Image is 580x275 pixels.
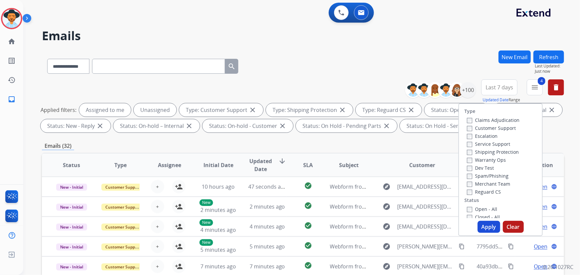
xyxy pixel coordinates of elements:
[486,86,513,89] span: Last 7 days
[175,242,183,250] mat-icon: person_add
[114,161,127,169] span: Type
[303,161,313,169] span: SLA
[543,263,573,271] p: 0.20.1027RC
[534,242,547,250] span: Open
[467,125,516,131] label: Customer Support
[477,243,580,250] span: 7795dd58-3a82-4627-979c-53950058d975
[175,183,183,191] mat-icon: person_add
[101,184,145,191] span: Customer Support
[464,197,479,204] label: Status
[304,182,312,190] mat-icon: check_circle
[101,204,145,211] span: Customer Support
[467,173,509,179] label: Spam/Phishing
[383,203,391,211] mat-icon: explore
[8,76,16,84] mat-icon: history
[508,263,514,269] mat-icon: content_copy
[467,207,472,212] input: Open - All
[156,203,159,211] span: +
[175,223,183,230] mat-icon: person_add
[41,106,76,114] p: Applied filters:
[42,142,74,150] p: Emails (32)
[467,126,472,131] input: Customer Support
[158,161,181,169] span: Assignee
[467,158,472,163] input: Warranty Ops
[199,199,213,206] p: New
[398,183,455,191] span: [EMAIL_ADDRESS][DOMAIN_NAME]
[383,242,391,250] mat-icon: explore
[199,219,213,226] p: New
[467,134,472,139] input: Escalation
[156,183,159,191] span: +
[42,29,564,43] h2: Emails
[467,166,472,171] input: Dev Test
[250,203,285,210] span: 2 minutes ago
[467,206,497,212] label: Open - All
[398,203,455,211] span: [EMAIL_ADDRESS][DOMAIN_NAME]
[533,50,564,63] button: Refresh
[467,165,494,171] label: Dev Test
[538,77,545,85] span: 4
[296,119,397,133] div: Status: On Hold - Pending Parts
[228,62,236,70] mat-icon: search
[467,215,472,220] input: Closed - All
[398,223,455,230] span: [EMAIL_ADDRESS][DOMAIN_NAME]
[63,161,80,169] span: Status
[8,38,16,46] mat-icon: home
[202,183,235,190] span: 10 hours ago
[175,262,183,270] mat-icon: person_add
[304,261,312,269] mat-icon: check_circle
[185,122,193,130] mat-icon: close
[467,182,472,187] input: Merchant Team
[459,243,465,249] mat-icon: content_copy
[304,202,312,210] mat-icon: check_circle
[179,103,263,117] div: Type: Customer Support
[248,157,273,173] span: Updated Date
[503,221,524,233] button: Clear
[56,204,87,211] span: New - Initial
[2,9,21,28] img: avatar
[8,95,16,103] mat-icon: inbox
[478,221,500,233] button: Apply
[250,263,285,270] span: 7 minutes ago
[535,63,564,69] span: Last Updated:
[56,263,87,270] span: New - Initial
[330,223,481,230] span: Webform from [EMAIL_ADDRESS][DOMAIN_NAME] on [DATE]
[248,183,287,190] span: 47 seconds ago
[467,133,498,139] label: Escalation
[200,206,236,214] span: 2 minutes ago
[481,79,518,95] button: Last 7 days
[56,243,87,250] span: New - Initial
[151,180,164,193] button: +
[200,263,236,270] span: 7 minutes ago
[156,262,159,270] span: +
[531,83,539,91] mat-icon: menu
[407,106,415,114] mat-icon: close
[134,103,176,117] div: Unassigned
[527,79,543,95] button: 4
[483,97,509,103] button: Updated Date
[467,118,472,123] input: Claims Adjudication
[551,204,557,210] mat-icon: language
[467,214,500,220] label: Closed - All
[330,263,481,270] span: Webform from [EMAIL_ADDRESS][DOMAIN_NAME] on [DATE]
[156,242,159,250] span: +
[383,262,391,270] mat-icon: explore
[250,243,285,250] span: 5 minutes ago
[330,203,481,210] span: Webform from [EMAIL_ADDRESS][DOMAIN_NAME] on [DATE]
[467,181,510,187] label: Merchant Team
[79,103,131,117] div: Assigned to me
[467,157,506,163] label: Warranty Ops
[534,262,547,270] span: Open
[304,222,312,229] mat-icon: check_circle
[464,108,475,115] label: Type
[202,119,293,133] div: Status: On-hold - Customer
[56,224,87,230] span: New - Initial
[508,243,514,249] mat-icon: content_copy
[330,243,481,250] span: Webform from [EMAIL_ADDRESS][DOMAIN_NAME] on [DATE]
[203,161,233,169] span: Initial Date
[424,103,490,117] div: Status: Open - All
[151,240,164,253] button: +
[467,117,520,123] label: Claims Adjudication
[535,69,564,74] span: Just now
[383,223,391,230] mat-icon: explore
